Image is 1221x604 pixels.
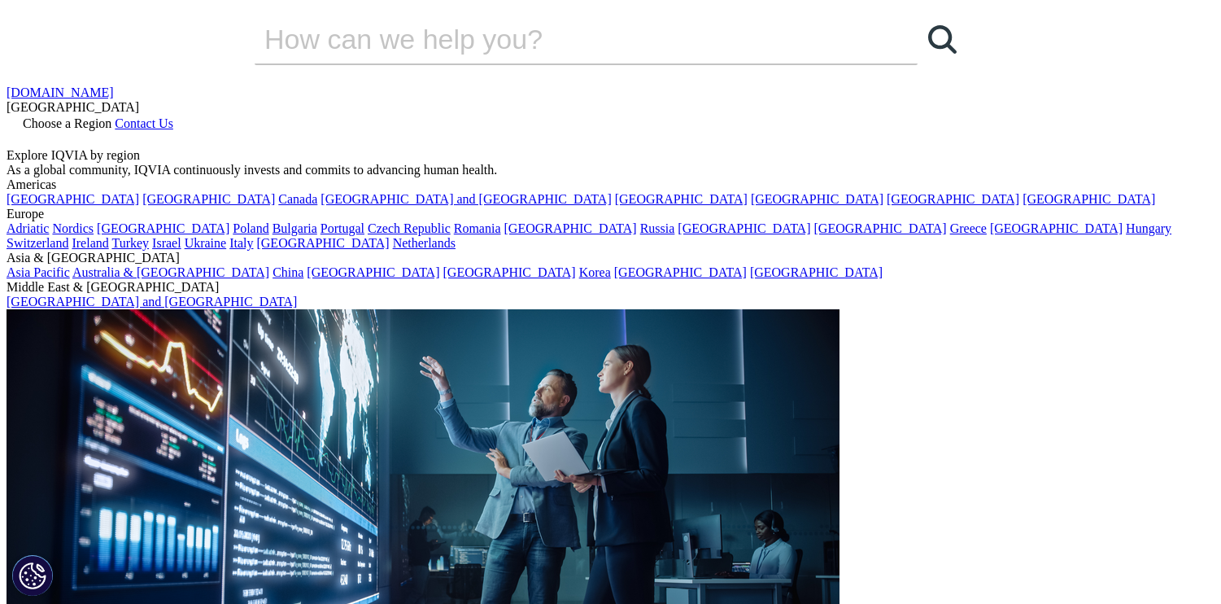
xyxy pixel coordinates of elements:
[928,25,957,54] svg: Search
[111,236,149,250] a: Turkey
[504,221,637,235] a: [GEOGRAPHIC_DATA]
[12,555,53,596] button: Cookie 設定
[990,221,1123,235] a: [GEOGRAPHIC_DATA]
[7,177,1214,192] div: Americas
[393,236,456,250] a: Netherlands
[7,251,1214,265] div: Asia & [GEOGRAPHIC_DATA]
[615,192,748,206] a: [GEOGRAPHIC_DATA]
[7,163,1214,177] div: As a global community, IQVIA continuously invests and commits to advancing human health.
[887,192,1019,206] a: [GEOGRAPHIC_DATA]
[185,236,227,250] a: Ukraine
[750,265,883,279] a: [GEOGRAPHIC_DATA]
[273,265,303,279] a: China
[918,15,966,63] a: 検索する
[1023,192,1155,206] a: [GEOGRAPHIC_DATA]
[278,192,317,206] a: Canada
[1126,221,1171,235] a: Hungary
[7,221,49,235] a: Adriatic
[454,221,501,235] a: Romania
[640,221,675,235] a: Russia
[751,192,883,206] a: [GEOGRAPHIC_DATA]
[97,221,229,235] a: [GEOGRAPHIC_DATA]
[72,265,269,279] a: Australia & [GEOGRAPHIC_DATA]
[52,221,94,235] a: Nordics
[614,265,747,279] a: [GEOGRAPHIC_DATA]
[7,280,1214,295] div: Middle East & [GEOGRAPHIC_DATA]
[7,295,297,309] a: [GEOGRAPHIC_DATA] and [GEOGRAPHIC_DATA]
[7,192,139,206] a: [GEOGRAPHIC_DATA]
[23,116,111,130] span: Choose a Region
[321,192,611,206] a: [GEOGRAPHIC_DATA] and [GEOGRAPHIC_DATA]
[368,221,451,235] a: Czech Republic
[7,100,1214,115] div: [GEOGRAPHIC_DATA]
[7,236,68,250] a: Switzerland
[142,192,275,206] a: [GEOGRAPHIC_DATA]
[814,221,947,235] a: [GEOGRAPHIC_DATA]
[273,221,317,235] a: Bulgaria
[307,265,439,279] a: [GEOGRAPHIC_DATA]
[7,207,1214,221] div: Europe
[7,148,1214,163] div: Explore IQVIA by region
[7,265,70,279] a: Asia Pacific
[7,85,114,99] a: [DOMAIN_NAME]
[152,236,181,250] a: Israel
[229,236,253,250] a: Italy
[321,221,364,235] a: Portugal
[233,221,268,235] a: Poland
[579,265,611,279] a: Korea
[950,221,987,235] a: Greece
[115,116,173,130] a: Contact Us
[256,236,389,250] a: [GEOGRAPHIC_DATA]
[72,236,108,250] a: Ireland
[443,265,576,279] a: [GEOGRAPHIC_DATA]
[678,221,810,235] a: [GEOGRAPHIC_DATA]
[255,15,871,63] input: 検索する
